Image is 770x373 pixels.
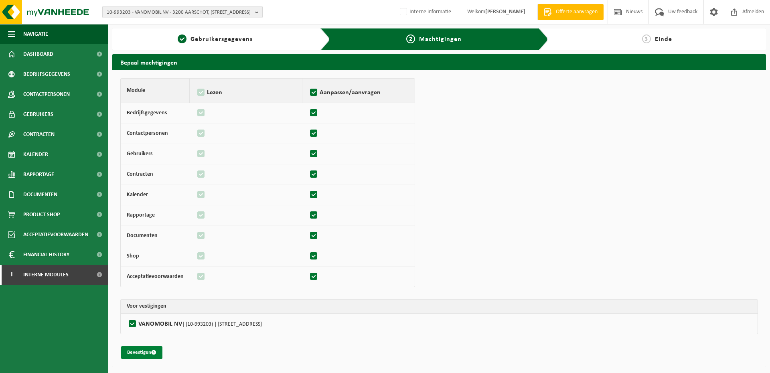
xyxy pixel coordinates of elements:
span: | (10-993203) | [STREET_ADDRESS] [182,321,262,327]
strong: Acceptatievoorwaarden [127,274,184,280]
span: Gebruikers [23,104,53,124]
strong: Gebruikers [127,151,153,157]
span: Machtigingen [419,36,462,43]
span: Offerte aanvragen [554,8,600,16]
span: 1 [178,34,186,43]
span: Acceptatievoorwaarden [23,225,88,245]
span: 2 [406,34,415,43]
button: Bevestigen [121,346,162,359]
span: Contactpersonen [23,84,70,104]
strong: Rapportage [127,212,155,218]
h2: Bepaal machtigingen [112,54,766,70]
strong: Documenten [127,233,158,239]
span: Navigatie [23,24,48,44]
span: Kalender [23,144,48,164]
a: 1Gebruikersgegevens [116,34,314,44]
span: Rapportage [23,164,54,184]
span: I [8,265,15,285]
a: Offerte aanvragen [537,4,604,20]
label: Lezen [196,87,296,99]
span: Documenten [23,184,57,205]
span: Product Shop [23,205,60,225]
label: Aanpassen/aanvragen [308,87,409,99]
strong: [PERSON_NAME] [485,9,525,15]
span: Einde [655,36,672,43]
strong: Contactpersonen [127,130,168,136]
th: Voor vestigingen [121,300,758,314]
span: Bedrijfsgegevens [23,64,70,84]
span: Gebruikersgegevens [190,36,253,43]
strong: Shop [127,253,139,259]
span: Interne modules [23,265,69,285]
span: Dashboard [23,44,53,64]
strong: Kalender [127,192,148,198]
label: Interne informatie [398,6,451,18]
span: 10-993203 - VANOMOBIL NV - 3200 AARSCHOT, [STREET_ADDRESS] [107,6,252,18]
span: 3 [642,34,651,43]
strong: Bedrijfsgegevens [127,110,167,116]
span: Contracten [23,124,55,144]
strong: Contracten [127,171,153,177]
button: 10-993203 - VANOMOBIL NV - 3200 AARSCHOT, [STREET_ADDRESS] [102,6,263,18]
span: Financial History [23,245,69,265]
th: Module [121,79,190,103]
label: VANOMOBIL NV [127,318,752,330]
